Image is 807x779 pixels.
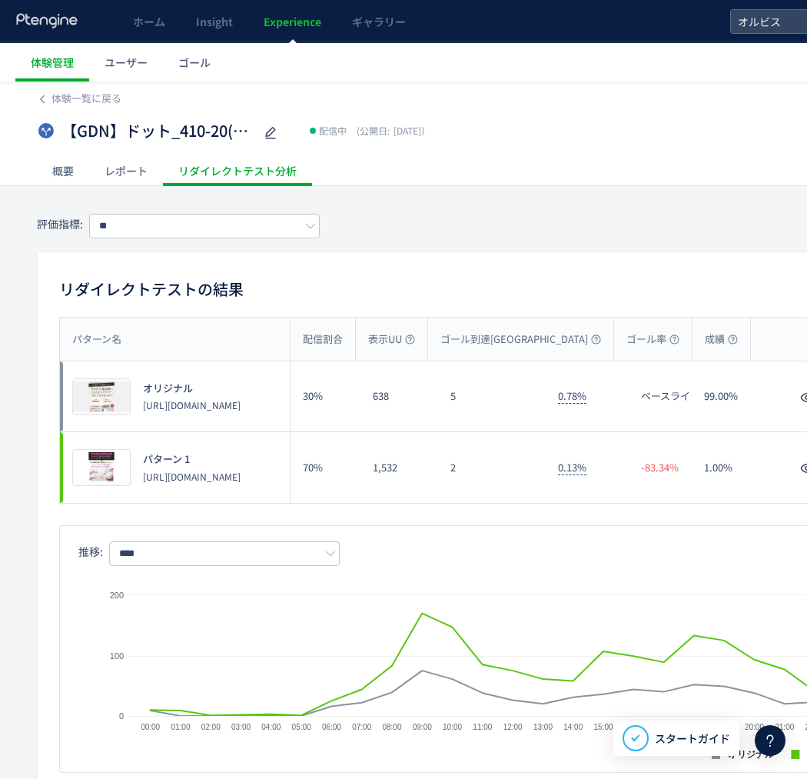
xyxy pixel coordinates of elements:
text: 05:00 [292,723,311,731]
text: 21:00 [775,723,794,731]
text: 01:00 [171,723,190,731]
span: Insight [196,14,233,29]
span: 配信中 [319,123,347,138]
text: 04:00 [261,723,281,731]
text: 200 [110,591,124,600]
span: パターン 1 [143,452,190,467]
text: 02:00 [201,723,221,731]
span: ギャラリー [352,14,406,29]
div: レポート [89,155,163,186]
span: 配信割合 [303,332,343,347]
text: オリジナル [728,749,775,760]
span: ゴール率 [626,332,679,347]
div: リダイレクトテスト分析 [163,155,312,186]
span: ユーザー [105,55,148,70]
div: 70% [291,432,360,503]
span: ホーム [133,14,165,29]
div: 1.00% [692,432,755,503]
text: 06:00 [322,723,341,731]
text: 12:00 [503,723,523,731]
text: 13:00 [533,723,553,731]
text: 14:00 [563,723,583,731]
span: 体験一覧に戻る [51,91,121,105]
div: 638 [360,361,438,431]
text: 20:00 [745,723,764,731]
text: 10:00 [443,723,462,731]
span: (公開日: [357,124,390,137]
span: オリジナル [143,381,193,396]
p: https://pr.orbis.co.jp/cosmetics/udot/410-12/ [143,470,241,483]
p: https://pr.orbis.co.jp/cosmetics/udot/410-20/ [143,398,241,411]
div: 2 [438,432,546,503]
text: 09:00 [413,723,432,731]
div: 5 [438,361,546,431]
span: 推移: [78,544,103,559]
img: 0318ef1dc30cb9b7872bf5bf008308361756166545562.jpeg [73,379,130,414]
div: 1,532 [360,432,438,503]
span: ベースライン [641,389,700,404]
text: 07:00 [352,723,371,731]
span: [DATE]） [353,124,430,137]
text: 100 [110,651,124,661]
text: 08:00 [382,723,401,731]
div: 30% [291,361,360,431]
img: cb647fcb0925a13b28285e0ae747a3fc1756166545540.jpeg [73,450,130,485]
span: 0.13% [558,460,586,475]
text: 03:00 [231,723,251,731]
span: 【GDN】ドット_410-20(記事)vs410-12(記事) [61,120,254,142]
div: 概要 [37,155,89,186]
span: 成績 [705,332,738,347]
span: 0.78% [558,388,586,404]
span: ゴール [178,55,211,70]
span: Experience [264,14,321,29]
text: 00:00 [141,723,160,731]
text: 0 [119,711,124,721]
span: -83.34% [641,461,679,475]
span: 体験管理 [31,55,74,70]
span: パターン名 [72,332,121,347]
span: 評価指標: [37,216,83,231]
span: スタートガイド [655,731,730,747]
text: 11:00 [473,723,492,731]
h2: リダイレクトテストの結果 [59,277,244,301]
span: 表示UU [368,332,415,347]
text: 15:00 [594,723,613,731]
div: 99.00% [692,361,755,431]
span: ゴール到達[GEOGRAPHIC_DATA] [440,332,601,347]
